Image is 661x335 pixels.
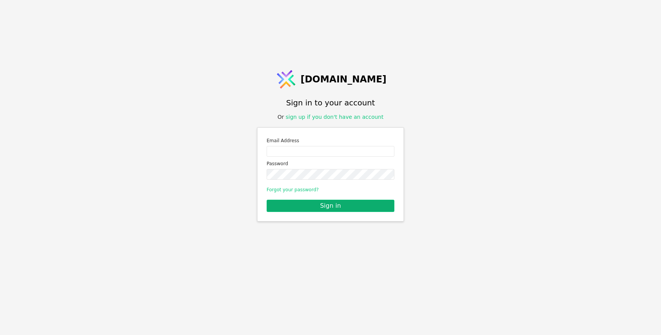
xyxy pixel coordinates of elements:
input: Password [267,169,394,180]
button: Sign in [267,200,394,212]
span: [DOMAIN_NAME] [301,72,387,86]
h1: Sign in to your account [286,97,375,108]
label: Email Address [267,137,394,145]
label: Password [267,160,394,167]
input: Email address [267,146,394,157]
div: Or [278,113,384,121]
a: Forgot your password? [267,187,319,192]
a: [DOMAIN_NAME] [275,68,387,91]
a: sign up if you don't have an account [286,114,384,120]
